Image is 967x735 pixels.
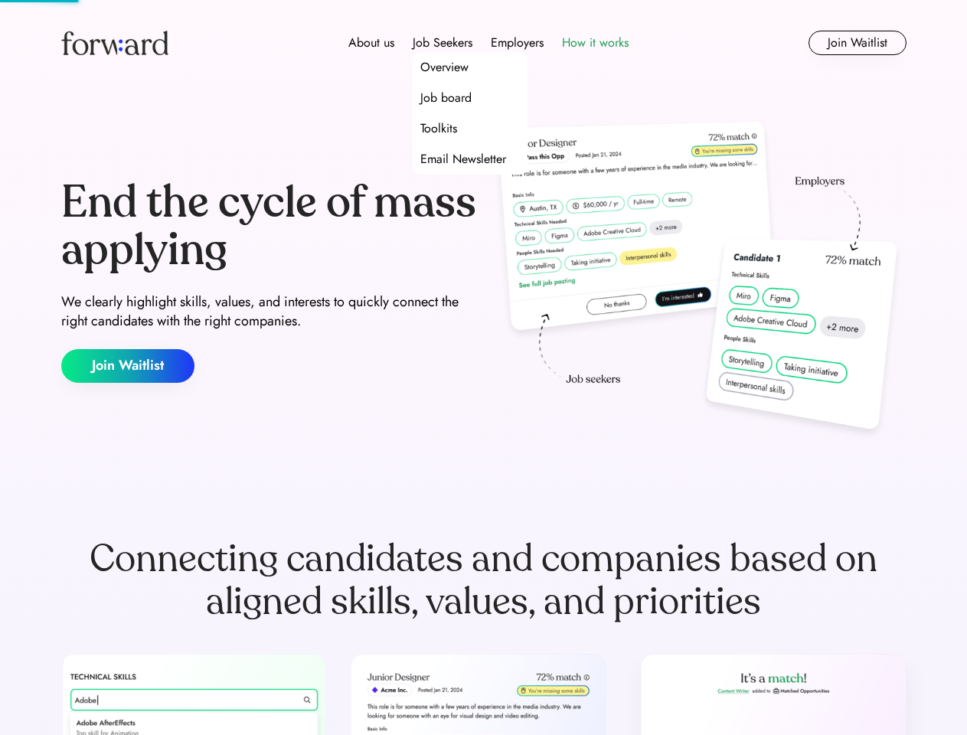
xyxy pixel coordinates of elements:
[61,349,194,383] button: Join Waitlist
[420,58,469,77] div: Overview
[61,31,168,55] img: Forward logo
[491,34,544,52] div: Employers
[413,34,472,52] div: Job Seekers
[348,34,394,52] div: About us
[420,150,506,168] div: Email Newsletter
[809,31,907,55] button: Join Waitlist
[61,292,478,331] div: We clearly highlight skills, values, and interests to quickly connect the right candidates with t...
[420,89,472,107] div: Job board
[562,34,629,52] div: How it works
[61,537,907,623] div: Connecting candidates and companies based on aligned skills, values, and priorities
[420,119,457,138] div: Toolkits
[490,116,907,446] img: hero-image.png
[61,179,478,273] div: End the cycle of mass applying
